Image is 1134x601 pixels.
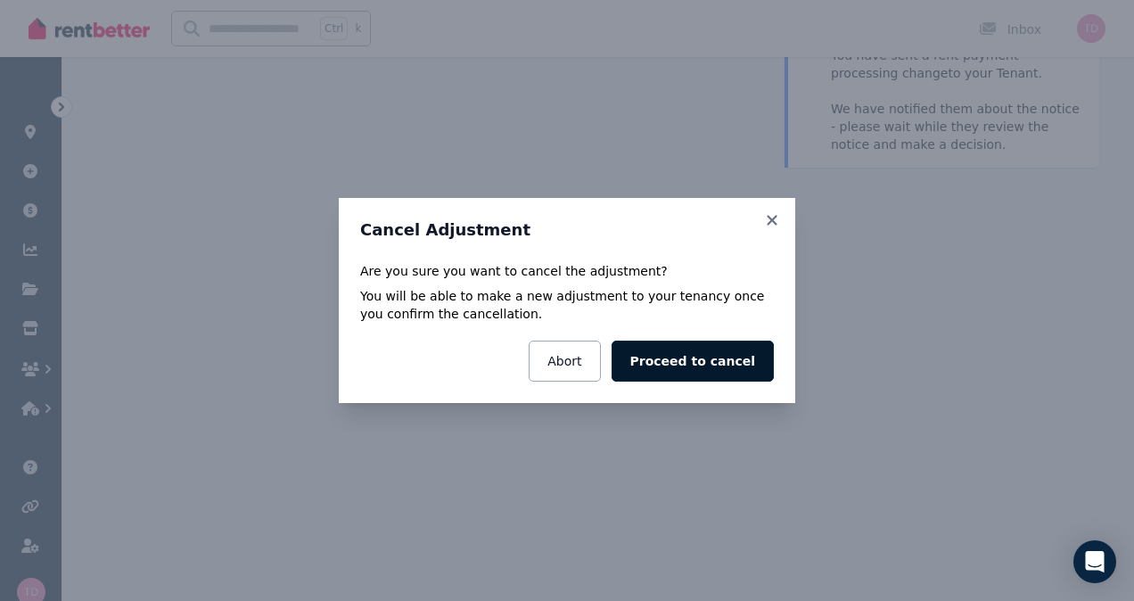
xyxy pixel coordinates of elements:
button: Abort [529,341,600,382]
h3: Cancel Adjustment [360,219,774,241]
div: Open Intercom Messenger [1073,540,1116,583]
button: Proceed to cancel [612,341,774,382]
p: You will be able to make a new adjustment to your tenancy once you confirm the cancellation. [360,287,774,323]
p: Are you sure you want to cancel the adjustment? [360,262,774,280]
